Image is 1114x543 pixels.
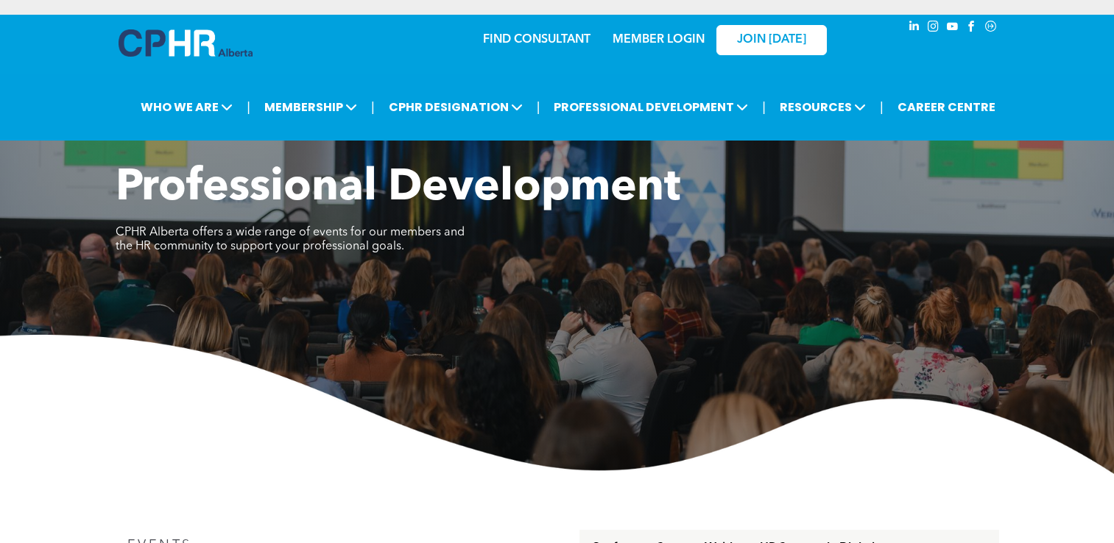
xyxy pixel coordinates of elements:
a: Social network [983,18,999,38]
li: | [371,92,375,122]
li: | [762,92,766,122]
span: PROFESSIONAL DEVELOPMENT [549,93,752,121]
span: CPHR DESIGNATION [384,93,527,121]
a: MEMBER LOGIN [613,34,705,46]
a: facebook [964,18,980,38]
img: A blue and white logo for cp alberta [119,29,253,57]
a: CAREER CENTRE [893,93,1000,121]
a: FIND CONSULTANT [483,34,591,46]
span: MEMBERSHIP [260,93,362,121]
li: | [537,92,540,122]
a: JOIN [DATE] [716,25,827,55]
span: WHO WE ARE [136,93,237,121]
li: | [247,92,250,122]
span: CPHR Alberta offers a wide range of events for our members and the HR community to support your p... [116,227,465,252]
a: youtube [945,18,961,38]
li: | [880,92,884,122]
a: linkedin [906,18,923,38]
span: JOIN [DATE] [737,33,806,47]
a: instagram [926,18,942,38]
span: Professional Development [116,166,680,210]
span: RESOURCES [775,93,870,121]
